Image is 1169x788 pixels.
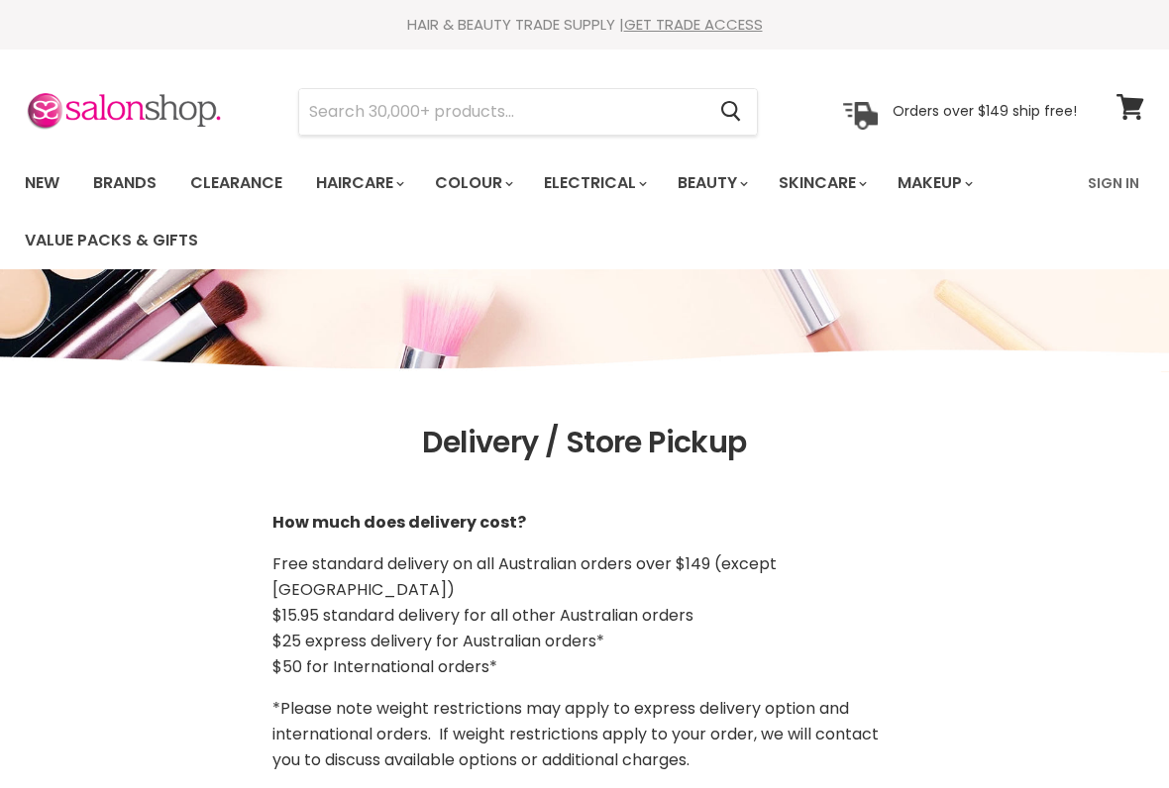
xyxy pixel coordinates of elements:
[10,162,74,204] a: New
[272,655,497,678] span: $50 for International orders*
[893,102,1077,120] p: Orders over $149 ship free!
[420,162,525,204] a: Colour
[10,154,1076,269] ul: Main menu
[272,511,526,534] strong: How much does delivery cost?
[301,162,416,204] a: Haircare
[10,220,213,261] a: Value Packs & Gifts
[883,162,985,204] a: Makeup
[272,552,777,601] span: Free standard delivery on all Australian orders over $149 (except [GEOGRAPHIC_DATA])
[1076,162,1151,204] a: Sign In
[624,14,763,35] a: GET TRADE ACCESS
[298,88,758,136] form: Product
[78,162,171,204] a: Brands
[272,630,604,652] span: $25 express delivery for Australian orders*
[704,89,757,135] button: Search
[764,162,879,204] a: Skincare
[25,426,1144,460] h1: Delivery / Store Pickup
[175,162,297,204] a: Clearance
[272,604,693,627] span: $15.95 standard delivery for all other Australian orders
[272,697,879,771] span: *Please note weight restrictions may apply to express delivery option and international orders. I...
[529,162,659,204] a: Electrical
[663,162,760,204] a: Beauty
[299,89,704,135] input: Search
